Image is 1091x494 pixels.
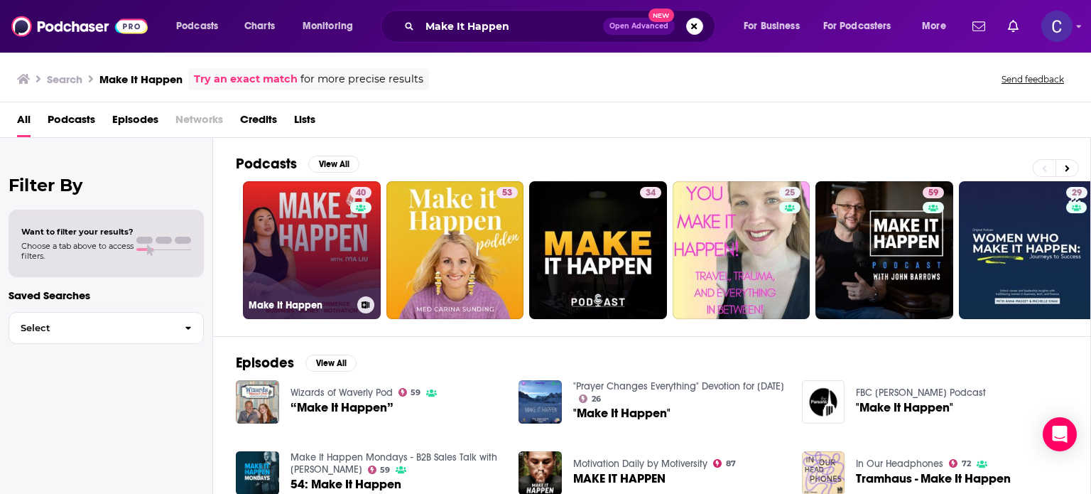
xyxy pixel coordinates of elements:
[303,16,353,36] span: Monitoring
[997,73,1068,85] button: Send feedback
[368,466,391,474] a: 59
[420,15,603,38] input: Search podcasts, credits, & more...
[47,73,82,86] h3: Search
[949,459,971,468] a: 72
[815,181,953,319] a: 59
[294,108,315,137] a: Lists
[713,459,736,468] a: 87
[176,16,218,36] span: Podcasts
[175,108,223,137] span: Networks
[48,108,95,137] a: Podcasts
[308,156,359,173] button: View All
[609,23,668,30] span: Open Advanced
[967,14,991,38] a: Show notifications dropdown
[646,186,656,200] span: 34
[291,478,401,490] a: 54: Make It Happen
[194,71,298,87] a: Try an exact match
[856,387,986,399] a: FBC Parsons Podcast
[9,175,204,195] h2: Filter By
[962,461,971,467] span: 72
[236,155,297,173] h2: Podcasts
[236,354,294,372] h2: Episodes
[9,323,173,333] span: Select
[779,187,800,198] a: 25
[356,186,366,200] span: 40
[394,10,729,43] div: Search podcasts, credits, & more...
[648,9,674,22] span: New
[244,16,275,36] span: Charts
[386,181,524,319] a: 53
[734,15,818,38] button: open menu
[1066,187,1087,198] a: 29
[592,396,601,402] span: 26
[573,407,671,419] a: "Make It Happen"
[240,108,277,137] a: Credits
[236,354,357,372] a: EpisodesView All
[112,108,158,137] a: Episodes
[573,473,666,485] a: MAKE IT HAPPEN
[640,187,661,198] a: 34
[11,13,148,40] img: Podchaser - Follow, Share and Rate Podcasts
[291,387,393,399] a: Wizards of Waverly Pod
[411,390,420,396] span: 59
[1041,11,1073,42] button: Show profile menu
[579,394,601,403] a: 26
[785,186,795,200] span: 25
[17,108,31,137] a: All
[380,467,390,473] span: 59
[922,16,946,36] span: More
[856,473,1011,485] a: Tramhaus - Make It Happen
[726,461,736,467] span: 87
[99,73,183,86] h3: Make It Happen
[496,187,518,198] a: 53
[928,186,938,200] span: 59
[293,15,371,38] button: open menu
[502,186,512,200] span: 53
[573,380,784,392] a: "Prayer Changes Everything" Devotion for Today
[291,402,393,414] a: “Make It Happen”
[21,241,134,261] span: Choose a tab above to access filters.
[802,380,845,424] img: "Make It Happen"
[398,388,421,397] a: 59
[21,227,134,237] span: Want to filter your results?
[350,187,371,198] a: 40
[519,380,562,424] img: "Make It Happen"
[9,312,204,344] button: Select
[9,289,204,302] p: Saved Searches
[923,187,944,198] a: 59
[673,181,810,319] a: 25
[1072,186,1082,200] span: 29
[744,16,800,36] span: For Business
[300,71,423,87] span: for more precise results
[823,16,891,36] span: For Podcasters
[1041,11,1073,42] span: Logged in as publicityxxtina
[305,355,357,372] button: View All
[912,15,964,38] button: open menu
[166,15,237,38] button: open menu
[856,458,943,470] a: In Our Headphones
[236,155,359,173] a: PodcastsView All
[291,451,497,476] a: Make It Happen Mondays - B2B Sales Talk with John Barrows
[1041,11,1073,42] img: User Profile
[243,181,381,319] a: 40Make It Happen
[1043,417,1077,451] div: Open Intercom Messenger
[856,402,953,414] a: "Make It Happen"
[236,380,279,424] img: “Make It Happen”
[1002,14,1024,38] a: Show notifications dropdown
[603,18,675,35] button: Open AdvancedNew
